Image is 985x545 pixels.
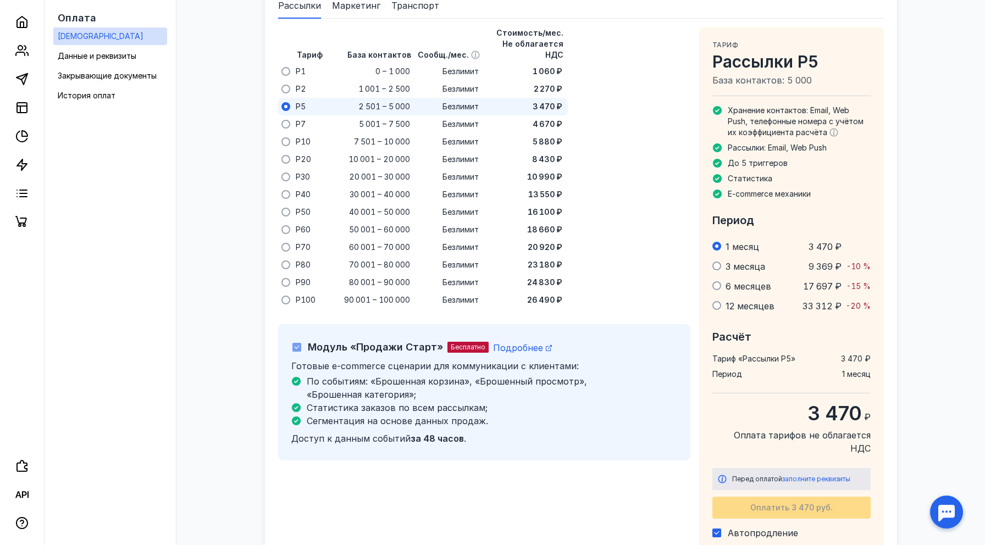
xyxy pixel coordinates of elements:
[58,31,143,41] span: [DEMOGRAPHIC_DATA]
[442,189,479,200] span: Безлимит
[846,301,871,310] span: -20 %
[350,189,410,200] span: 30 001 – 40 000
[712,214,754,227] span: Период
[841,353,871,364] span: 3 470 ₽
[358,84,410,94] span: 1 001 – 2 500
[442,136,479,147] span: Безлимит
[532,154,562,165] span: 8 430 ₽
[728,158,788,168] span: До 5 триггеров
[864,411,871,422] span: ₽
[442,119,479,130] span: Безлимит
[726,301,774,312] span: 12 месяцев
[53,47,167,65] a: Данные и реквизиты
[296,171,310,182] span: P30
[442,154,479,165] span: Безлимит
[726,281,771,292] span: 6 месяцев
[493,342,552,353] a: Подробнее
[533,119,562,130] span: 4 670 ₽
[296,207,311,218] span: P50
[712,429,871,455] span: Оплата тарифов не облагается НДС
[527,224,562,235] span: 18 660 ₽
[728,174,772,183] span: Статистика
[732,474,865,485] div: Перед оплатой
[411,433,464,444] b: за 48 часов
[728,105,864,137] span: Хранение контактов: Email, Web Push, телефонные номера с учётом их коэффициента расчёта
[296,189,311,200] span: P40
[296,66,306,77] span: P1
[846,281,871,291] span: -15 %
[442,66,479,77] span: Безлимит
[527,171,562,182] span: 10 990 ₽
[296,242,311,253] span: P70
[442,84,479,94] span: Безлимит
[712,353,795,364] span: Тариф « Рассылки P5 »
[712,41,739,49] span: Тариф
[712,52,871,71] span: Рассылки P5
[528,189,562,200] span: 13 550 ₽
[807,401,862,425] span: 3 470
[349,277,410,288] span: 80 001 – 90 000
[809,261,842,272] span: 9 369 ₽
[442,242,479,253] span: Безлимит
[348,154,410,165] span: 10 001 – 20 000
[809,241,842,252] span: 3 470 ₽
[349,207,410,218] span: 40 001 – 50 000
[442,259,479,270] span: Безлимит
[451,343,485,351] span: Бесплатно
[803,301,842,312] span: 33 312 ₽
[528,259,562,270] span: 23 180 ₽
[296,119,306,130] span: P7
[442,171,479,182] span: Безлимит
[347,50,411,59] span: База контактов
[354,136,410,147] span: 7 501 – 10 000
[493,342,543,353] span: Подробнее
[58,91,115,100] span: История оплат
[307,402,488,413] span: Статистика заказов по всем рассылкам;
[846,262,871,271] span: -10 %
[296,224,311,235] span: P60
[842,369,871,380] span: 1 месяц
[53,67,167,85] a: Закрывающие документы
[297,50,323,59] span: Тариф
[533,66,562,77] span: 1 060 ₽
[58,71,157,80] span: Закрывающие документы
[296,101,306,112] span: P5
[527,294,562,305] span: 26 490 ₽
[533,101,562,112] span: 3 470 ₽
[296,154,311,165] span: P20
[349,171,410,182] span: 20 001 – 30 000
[307,376,587,400] span: По событиям: «Брошенная корзина», «Брошенный просмотр», «Брошенная категория»;
[58,51,136,60] span: Данные и реквизиты
[349,224,410,235] span: 50 001 – 60 000
[418,50,469,59] span: Сообщ./мес.
[726,261,765,272] span: 3 месяца
[308,341,443,353] span: Модуль «Продажи Старт»
[291,360,579,371] span: Готовые e-commerce сценарии для коммуникации с клиентами:
[307,415,488,426] span: Сегментация на основе данных продаж.
[712,330,751,343] span: Расчёт
[496,28,563,59] span: Стоимость/мес. Не облагается НДС
[712,369,742,380] span: Период
[296,277,311,288] span: P90
[344,294,410,305] span: 90 001 – 100 000
[803,281,842,292] span: 17 697 ₽
[442,101,479,112] span: Безлимит
[375,66,410,77] span: 0 – 1 000
[349,259,410,270] span: 70 001 – 80 000
[782,475,850,483] span: заполните реквизиты
[728,143,827,152] span: Рассылки: Email, Web Push
[728,527,798,538] span: Автопродление
[58,12,96,24] span: Оплата
[726,241,759,252] span: 1 месяц
[442,277,479,288] span: Безлимит
[712,74,871,87] span: База контактов: 5 000
[291,433,466,444] span: Доступ к данным событий .
[296,136,311,147] span: P10
[782,474,850,485] button: заполните реквизиты
[728,189,811,198] span: E-commerce механики
[296,84,306,94] span: P2
[527,277,562,288] span: 24 830 ₽
[359,119,410,130] span: 5 001 – 7 500
[53,27,167,45] a: [DEMOGRAPHIC_DATA]
[296,294,316,305] span: P100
